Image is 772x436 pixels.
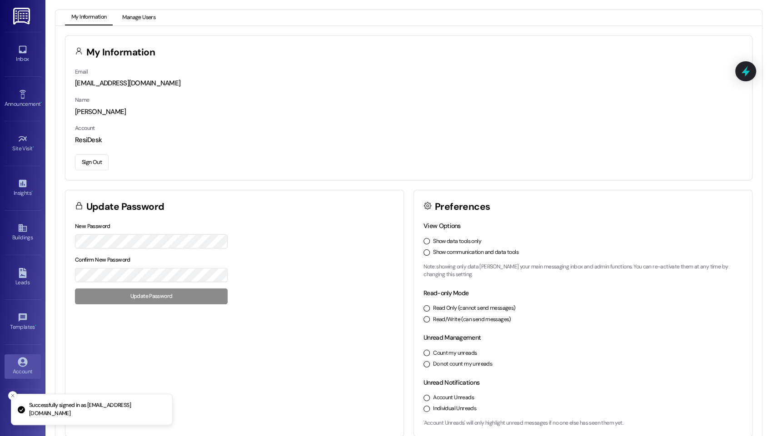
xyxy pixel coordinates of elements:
label: Account [75,124,95,132]
a: Site Visit • [5,131,41,156]
button: Close toast [8,391,17,400]
p: 'Account Unreads' will only highlight unread messages if no one else has seen them yet. [423,419,742,427]
label: Read/Write (can send messages) [433,316,511,324]
div: [PERSON_NAME] [75,107,742,117]
span: • [31,188,33,195]
a: Templates • [5,310,41,334]
a: Leads [5,265,41,290]
span: • [40,99,42,106]
label: Unread Management [423,333,481,342]
label: New Password [75,223,110,230]
label: Email [75,68,88,75]
label: Show communication and data tools [433,248,518,257]
label: Count my unreads [433,349,477,357]
img: ResiDesk Logo [13,8,32,25]
h3: Update Password [86,202,164,212]
span: • [35,322,36,329]
p: Note: showing only data [PERSON_NAME] your main messaging inbox and admin functions. You can re-a... [423,263,742,279]
button: Manage Users [116,10,162,25]
a: Support [5,399,41,423]
a: Insights • [5,176,41,200]
label: Confirm New Password [75,256,130,263]
label: Account Unreads [433,394,474,402]
label: Read-only Mode [423,289,468,297]
a: Account [5,354,41,379]
a: Inbox [5,42,41,66]
a: Buildings [5,220,41,245]
label: Unread Notifications [423,378,479,386]
h3: Preferences [435,202,490,212]
p: Successfully signed in as [EMAIL_ADDRESS][DOMAIN_NAME] [29,401,165,417]
label: Name [75,96,90,104]
label: Individual Unreads [433,405,476,413]
h3: My Information [86,48,155,57]
span: • [33,144,34,150]
label: View Options [423,222,461,230]
label: Show data tools only [433,238,481,246]
label: Read Only (cannot send messages) [433,304,515,312]
div: ResiDesk [75,135,742,145]
label: Do not count my unreads [433,360,492,368]
button: Sign Out [75,154,109,170]
button: My Information [65,10,113,25]
div: [EMAIL_ADDRESS][DOMAIN_NAME] [75,79,742,88]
